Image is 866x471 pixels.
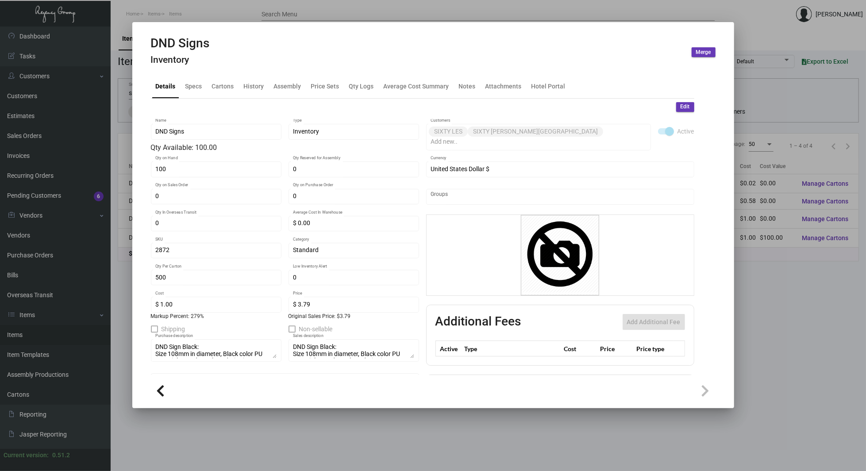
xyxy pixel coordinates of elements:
[52,451,70,460] div: 0.51.2
[212,81,234,91] div: Cartons
[598,341,634,356] th: Price
[185,81,202,91] div: Specs
[349,81,374,91] div: Qty Logs
[299,324,333,334] span: Non-sellable
[562,341,598,356] th: Cost
[435,341,462,356] th: Active
[462,341,562,356] th: Type
[696,49,711,56] span: Merge
[384,81,449,91] div: Average Cost Summary
[459,81,476,91] div: Notes
[429,126,468,137] mat-chip: SIXTY LES
[627,318,681,325] span: Add Additional Fee
[274,81,301,91] div: Assembly
[676,102,694,112] button: Edit
[431,138,646,146] input: Add new..
[677,126,694,137] span: Active
[162,324,185,334] span: Shipping
[531,81,566,91] div: Hotel Portal
[681,103,690,111] span: Edit
[151,54,210,65] h4: Inventory
[151,142,419,153] div: Qty Available: 100.00
[311,81,339,91] div: Price Sets
[4,451,49,460] div: Current version:
[435,314,521,330] h2: Additional Fees
[431,193,689,200] input: Add new..
[244,81,264,91] div: History
[623,314,685,330] button: Add Additional Fee
[468,126,603,137] mat-chip: SIXTY [PERSON_NAME][GEOGRAPHIC_DATA]
[634,341,674,356] th: Price type
[156,81,176,91] div: Details
[485,81,522,91] div: Attachments
[692,47,716,57] button: Merge
[151,36,210,51] h2: DND Signs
